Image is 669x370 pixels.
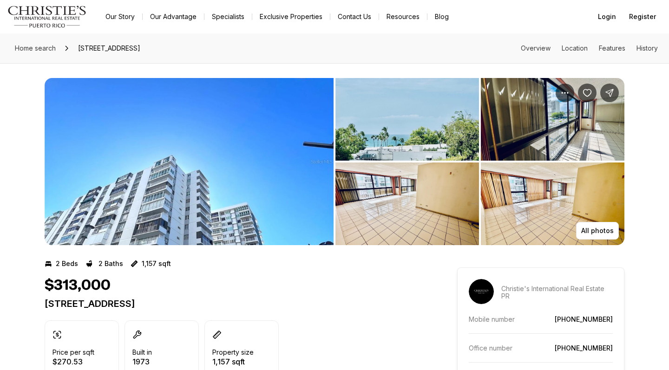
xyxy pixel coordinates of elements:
p: 2 Beds [56,260,78,267]
button: View image gallery [335,162,479,245]
button: View image gallery [45,78,334,245]
button: Share Property: 6400 ISLA VERDE AVE #4 E [600,84,619,102]
p: [STREET_ADDRESS] [45,298,424,309]
a: Our Story [98,10,142,23]
button: View image gallery [335,78,479,161]
p: All photos [581,227,614,234]
li: 2 of 6 [335,78,624,245]
button: Contact Us [330,10,379,23]
p: 1973 [132,358,152,365]
a: Blog [427,10,456,23]
p: Christie's International Real Estate PR [501,285,613,300]
div: Listing Photos [45,78,624,245]
p: Property size [212,349,254,356]
p: Mobile number [469,315,515,323]
a: Resources [379,10,427,23]
span: Home search [15,44,56,52]
p: 1,157 sqft [212,358,254,365]
a: Skip to: Location [562,44,588,52]
p: $270.53 [52,358,94,365]
a: [PHONE_NUMBER] [555,344,613,352]
button: View image gallery [481,162,624,245]
button: Register [623,7,662,26]
p: 2 Baths [98,260,123,267]
a: Specialists [204,10,252,23]
a: Our Advantage [143,10,204,23]
span: Register [629,13,656,20]
li: 1 of 6 [45,78,334,245]
button: View image gallery [481,78,624,161]
p: Office number [469,344,512,352]
a: Skip to: Overview [521,44,551,52]
img: logo [7,6,87,28]
p: 1,157 sqft [142,260,171,267]
h1: $313,000 [45,277,111,294]
a: Skip to: History [636,44,658,52]
span: [STREET_ADDRESS] [74,41,144,56]
a: Skip to: Features [599,44,625,52]
a: Exclusive Properties [252,10,330,23]
p: Price per sqft [52,349,94,356]
button: Save Property: 6400 ISLA VERDE AVE #4 E [578,84,597,102]
a: Home search [11,41,59,56]
button: All photos [576,222,619,240]
button: Property options [556,84,574,102]
button: Login [592,7,622,26]
p: Built in [132,349,152,356]
a: [PHONE_NUMBER] [555,315,613,323]
nav: Page section menu [521,45,658,52]
span: Login [598,13,616,20]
